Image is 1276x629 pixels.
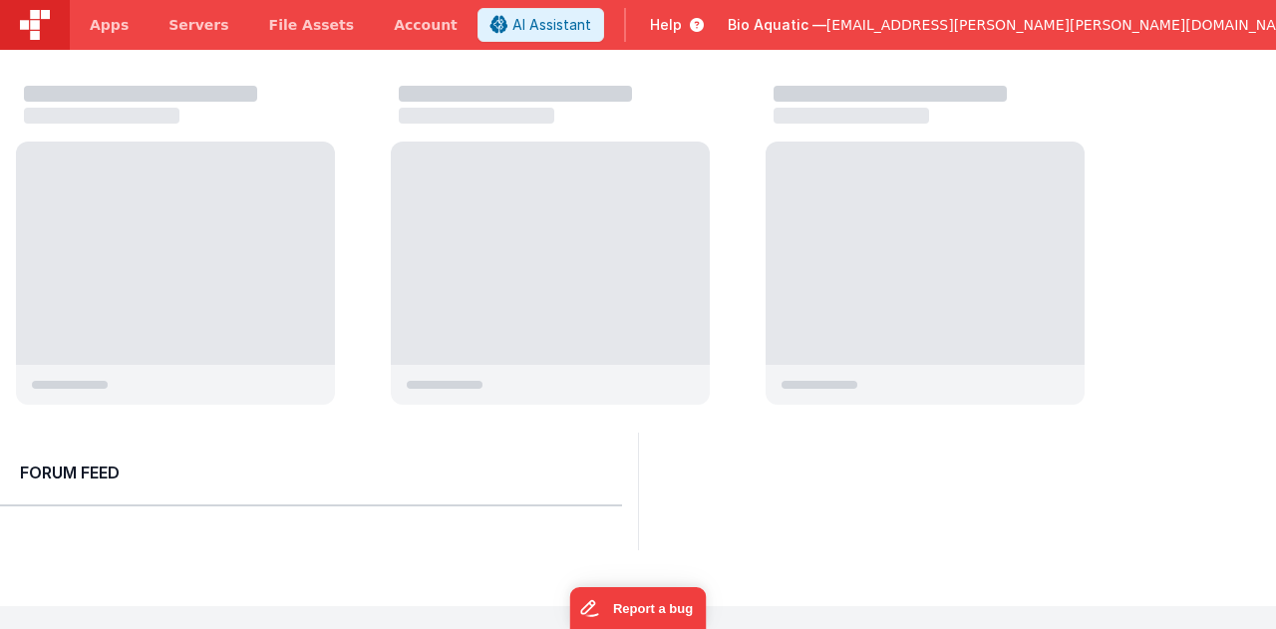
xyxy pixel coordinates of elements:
[512,15,591,35] span: AI Assistant
[269,15,355,35] span: File Assets
[90,15,129,35] span: Apps
[168,15,228,35] span: Servers
[650,15,682,35] span: Help
[570,587,707,629] iframe: Marker.io feedback button
[478,8,604,42] button: AI Assistant
[20,461,602,484] h2: Forum Feed
[728,15,826,35] span: Bio Aquatic —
